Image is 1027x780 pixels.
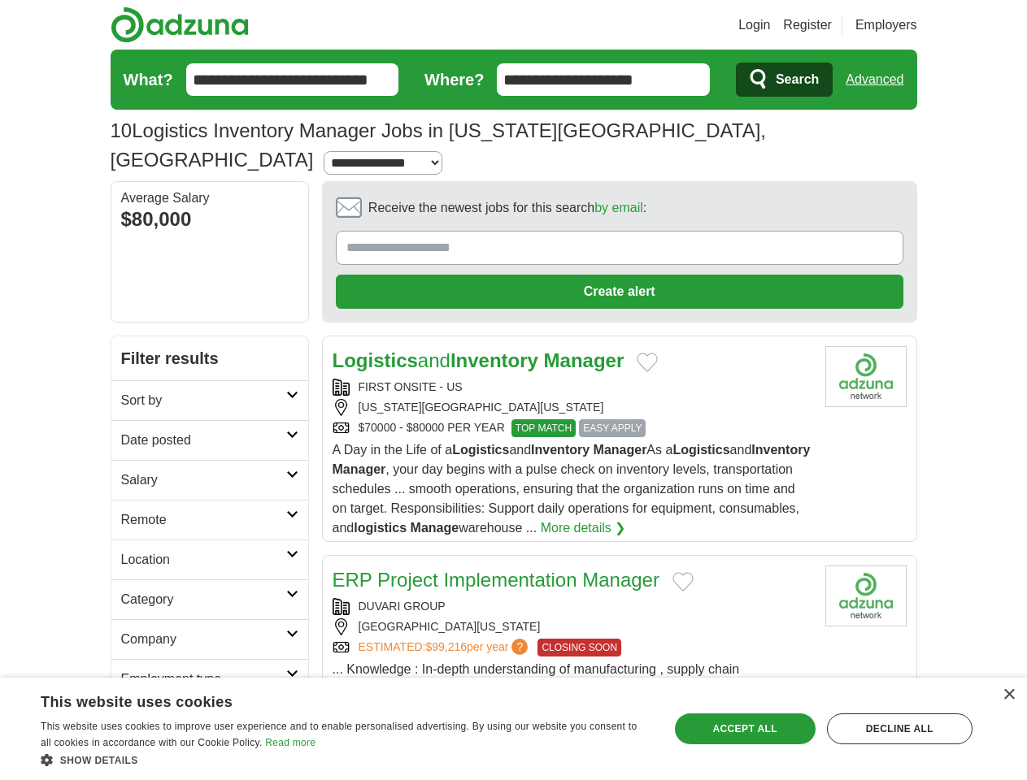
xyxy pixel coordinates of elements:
[333,662,807,715] span: ... Knowledge : In-depth understanding of manufacturing , supply chain , , , production schedulin...
[425,640,467,653] span: $99,216
[111,116,133,145] span: 10
[121,630,286,649] h2: Company
[111,460,308,500] a: Salary
[111,6,249,43] img: Adzuna logo
[336,275,903,309] button: Create alert
[424,67,484,92] label: Where?
[121,391,286,410] h2: Sort by
[333,349,624,371] a: LogisticsandInventory Manager
[333,349,418,371] strong: Logistics
[827,713,973,744] div: Decline all
[111,336,308,380] h2: Filter results
[121,470,286,490] h2: Salary
[111,539,308,579] a: Location
[452,443,509,457] strong: Logistics
[541,518,626,538] a: More details ❯
[736,63,833,97] button: Search
[855,15,917,35] a: Employers
[121,431,286,450] h2: Date posted
[531,443,590,457] strong: Inventory
[537,639,621,656] span: CLOSING SOON
[450,349,538,371] strong: Inventory
[111,119,767,171] h1: Logistics Inventory Manager Jobs in [US_STATE][GEOGRAPHIC_DATA], [GEOGRAPHIC_DATA]
[511,639,528,655] span: ?
[783,15,832,35] a: Register
[111,420,308,460] a: Date posted
[41,687,609,712] div: This website uses cookies
[333,569,659,591] a: ERP Project Implementation Manager
[60,755,138,766] span: Show details
[738,15,770,35] a: Login
[333,618,812,635] div: [GEOGRAPHIC_DATA][US_STATE]
[124,67,173,92] label: What?
[511,419,576,437] span: TOP MATCH
[333,399,812,416] div: [US_STATE][GEOGRAPHIC_DATA][US_STATE]
[672,572,694,591] button: Add to favorite jobs
[825,565,907,626] img: Company logo
[41,721,637,748] span: This website uses cookies to improve user experience and to enable personalised advertising. By u...
[594,443,647,457] strong: Manager
[672,443,729,457] strong: Logistics
[111,579,308,619] a: Category
[579,419,646,437] span: EASY APPLY
[121,205,298,234] div: $80,000
[1003,689,1015,701] div: Close
[333,379,812,396] div: FIRST ONSITE - US
[544,349,624,371] strong: Manager
[111,659,308,699] a: Employment type
[333,419,812,437] div: $70000 - $80000 PER YEAR
[121,550,286,570] h2: Location
[111,619,308,659] a: Company
[846,63,903,96] a: Advanced
[121,669,286,689] h2: Employment type
[333,598,812,615] div: DUVARI GROUP
[333,462,386,476] strong: Manager
[751,443,810,457] strong: Inventory
[111,380,308,420] a: Sort by
[359,639,532,656] a: ESTIMATED:$99,216per year?
[111,500,308,539] a: Remote
[333,443,811,535] span: A Day in the Life of a and As a and , your day begins with a pulse check on inventory levels, tra...
[776,63,819,96] span: Search
[825,346,907,407] img: Company logo
[354,521,407,535] strong: logistics
[121,192,298,205] div: Average Salary
[41,752,650,768] div: Show details
[121,510,286,530] h2: Remote
[637,353,658,372] button: Add to favorite jobs
[594,201,643,214] a: by email
[265,737,315,748] a: Read more, opens a new window
[121,590,286,609] h2: Category
[368,198,646,218] span: Receive the newest jobs for this search :
[411,521,459,535] strong: Manage
[675,713,816,744] div: Accept all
